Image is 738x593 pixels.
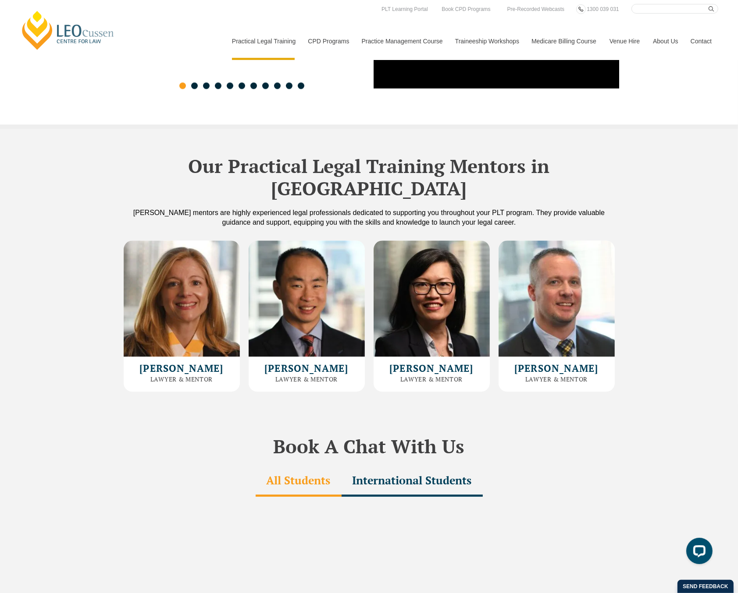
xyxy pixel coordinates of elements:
[355,22,449,60] a: Practice Management Course
[298,82,304,89] span: Go to slide 11
[20,10,117,51] a: [PERSON_NAME] Centre for Law
[505,4,567,14] a: Pre-Recorded Webcasts
[379,4,430,14] a: PLT Learning Portal
[525,22,603,60] a: Medicare Billing Course
[203,82,210,89] span: Go to slide 3
[503,376,610,382] h3: Lawyer & Mentor
[439,4,492,14] a: Book CPD Programs
[225,22,302,60] a: Practical Legal Training
[503,363,610,374] h2: [PERSON_NAME]
[378,376,485,382] h3: Lawyer & Mentor
[128,363,235,374] h2: [PERSON_NAME]
[342,466,483,497] div: International Students
[128,376,235,382] h3: Lawyer & Mentor
[587,6,619,12] span: 1300 039 031
[253,363,360,374] h2: [PERSON_NAME]
[378,363,485,374] h2: [PERSON_NAME]
[227,82,233,89] span: Go to slide 5
[449,22,525,60] a: Traineeship Workshops
[191,82,198,89] span: Go to slide 2
[239,82,245,89] span: Go to slide 6
[253,376,360,382] h3: Lawyer & Mentor
[684,22,718,60] a: Contact
[179,82,186,89] span: Go to slide 1
[215,82,221,89] span: Go to slide 4
[274,82,281,89] span: Go to slide 9
[119,155,619,199] h2: Our Practical Legal Training Mentors in [GEOGRAPHIC_DATA]
[286,82,292,89] span: Go to slide 10
[603,22,646,60] a: Venue Hire
[119,435,619,457] h2: Book A Chat With Us
[646,22,684,60] a: About Us
[250,82,257,89] span: Go to slide 7
[119,208,619,227] div: [PERSON_NAME] mentors are highly experienced legal professionals dedicated to supporting you thro...
[679,534,716,571] iframe: LiveChat chat widget
[585,4,621,14] a: 1300 039 031
[256,466,342,497] div: All Students
[301,22,355,60] a: CPD Programs
[262,82,269,89] span: Go to slide 8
